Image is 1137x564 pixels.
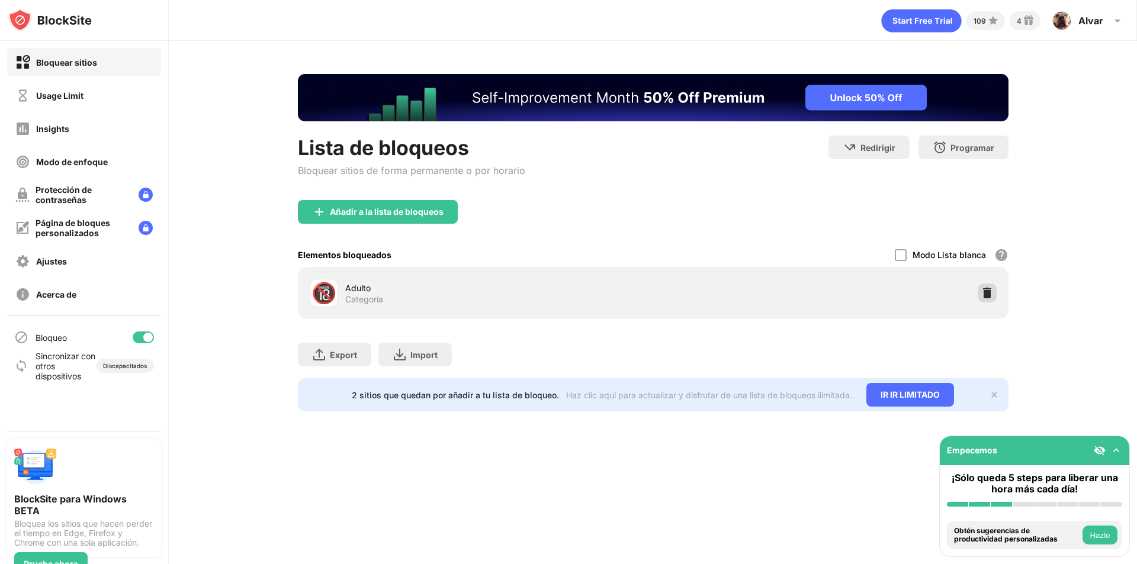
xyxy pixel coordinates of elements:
[36,333,67,343] div: Bloqueo
[15,121,30,136] img: insights-off.svg
[950,143,994,153] div: Programar
[14,446,57,488] img: push-desktop.svg
[36,351,96,381] div: Sincronizar con otros dispositivos
[352,390,559,400] div: 2 sitios que quedan por añadir a tu lista de bloqueo.
[954,527,1080,544] div: Obtén sugerencias de productividad personalizadas
[986,14,1000,28] img: points-small.svg
[860,143,895,153] div: Redirigir
[36,57,97,67] div: Bloquear sitios
[410,350,438,360] div: Import
[15,55,30,70] img: block-on.svg
[990,390,999,399] img: x-button.svg
[566,390,852,400] div: Haz clic aquí para actualizar y disfrutar de una lista de bloqueos ilimitada.
[1078,15,1103,27] div: Alvar
[1094,444,1106,456] img: eye-not-visible.svg
[14,330,28,344] img: blocking-icon.svg
[15,188,30,202] img: password-protection-off.svg
[15,88,30,103] img: time-usage-off.svg
[36,91,83,101] div: Usage Limit
[8,8,92,32] img: logo-blocksite.svg
[14,493,154,517] div: BlockSite para Windows BETA
[36,124,69,134] div: Insights
[14,359,28,373] img: sync-icon.svg
[1022,14,1036,28] img: reward-small.svg
[311,281,336,305] div: 🔞
[14,519,154,547] div: Bloquea los sitios que hacen perder el tiempo en Edge, Firefox y Chrome con una sola aplicación.
[1052,11,1071,30] img: ACg8ocLGg5pGd9_e4eIe7-B4HkEQcSr47oQQ9NamHBQSMFMcQf7F9ZM=s96-c
[947,445,997,455] div: Empecemos
[298,74,1008,121] iframe: Banner
[15,254,30,269] img: settings-off.svg
[345,282,653,294] div: Adulto
[330,350,357,360] div: Export
[139,188,153,202] img: lock-menu.svg
[15,154,30,169] img: focus-off.svg
[330,207,444,217] div: Añadir a la lista de bloqueos
[298,165,525,176] div: Bloquear sitios de forma permanente o por horario
[36,185,129,205] div: Protección de contraseñas
[298,250,391,260] div: Elementos bloqueados
[913,250,986,260] div: Modo Lista blanca
[298,136,525,160] div: Lista de bloqueos
[36,157,108,167] div: Modo de enfoque
[36,256,67,266] div: Ajustes
[947,472,1122,495] div: ¡Sólo queda 5 steps para liberar una hora más cada día!
[15,287,30,302] img: about-off.svg
[15,221,30,235] img: customize-block-page-off.svg
[881,9,962,33] div: animation
[36,289,76,299] div: Acerca de
[36,218,129,238] div: Página de bloques personalizados
[139,221,153,235] img: lock-menu.svg
[1110,444,1122,456] img: omni-setup-toggle.svg
[1083,526,1117,544] button: Hazlo
[103,362,147,369] div: Discapacitados
[866,383,954,407] div: IR IR LIMITADO
[974,17,986,25] div: 109
[1017,17,1022,25] div: 4
[345,294,383,305] div: Categoría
